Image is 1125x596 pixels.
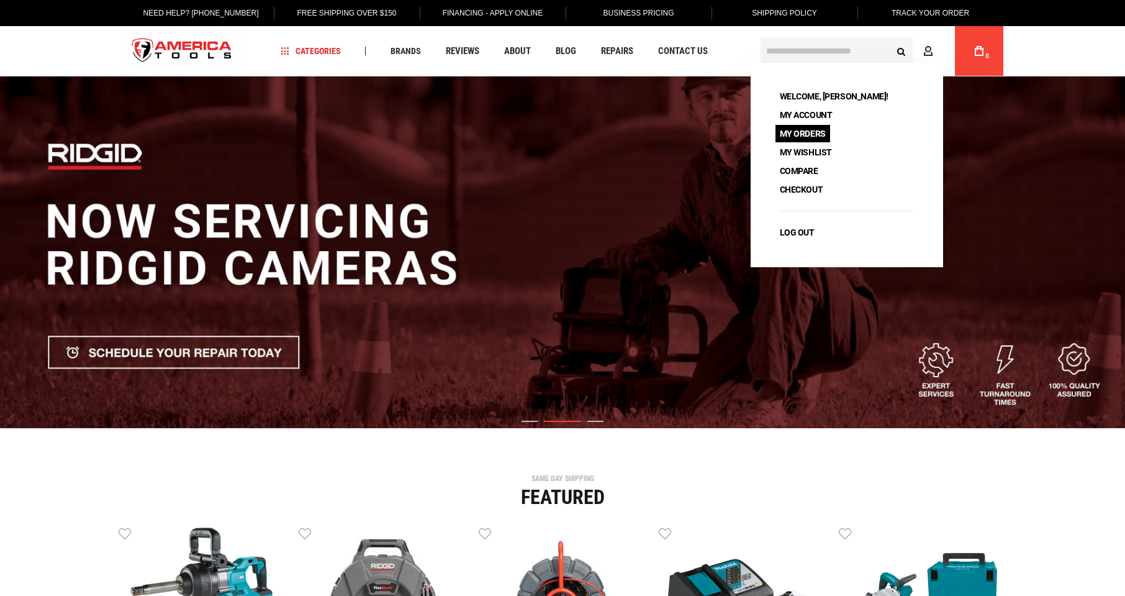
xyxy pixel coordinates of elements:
a: Log Out [775,224,819,241]
button: Search [889,39,913,63]
span: 0 [985,53,989,60]
span: Categories [281,47,341,55]
span: About [504,47,531,56]
a: My Account [775,106,837,124]
span: Brands [391,47,421,55]
div: Featured [119,487,1006,507]
span: Repairs [601,47,633,56]
a: Blog [550,43,582,60]
a: store logo [122,28,242,75]
a: 0 [967,26,991,76]
iframe: LiveChat chat widget [882,152,1125,596]
div: SAME DAY SHIPPING [119,475,1006,482]
a: Checkout [775,181,828,198]
span: Shipping Policy [752,9,817,17]
a: Reviews [440,43,485,60]
span: Contact Us [658,47,708,56]
a: My Wishlist [775,144,836,161]
span: Reviews [446,47,479,56]
span: Welcome, [PERSON_NAME]! [775,88,893,105]
a: Repairs [595,43,639,60]
a: Compare [775,162,823,180]
a: My Orders [775,125,830,142]
a: Contact Us [653,43,713,60]
a: About [499,43,536,60]
img: America Tools [122,28,242,75]
a: Categories [276,43,346,60]
span: Blog [556,47,576,56]
a: Brands [385,43,427,60]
